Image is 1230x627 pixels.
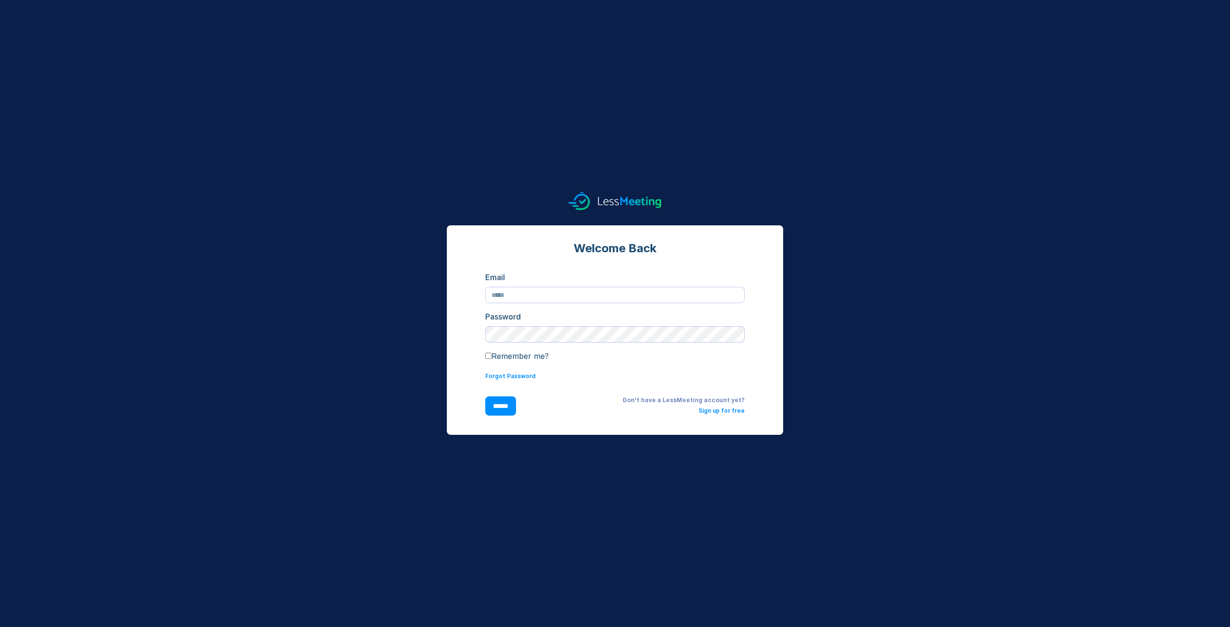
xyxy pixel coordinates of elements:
[485,353,492,359] input: Remember me?
[485,271,745,283] div: Email
[568,192,662,210] img: logo.svg
[485,311,745,322] div: Password
[485,241,745,256] div: Welcome Back
[485,351,549,361] label: Remember me?
[531,396,745,404] div: Don't have a LessMeeting account yet?
[699,407,745,414] a: Sign up for free
[485,372,536,380] a: Forgot Password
